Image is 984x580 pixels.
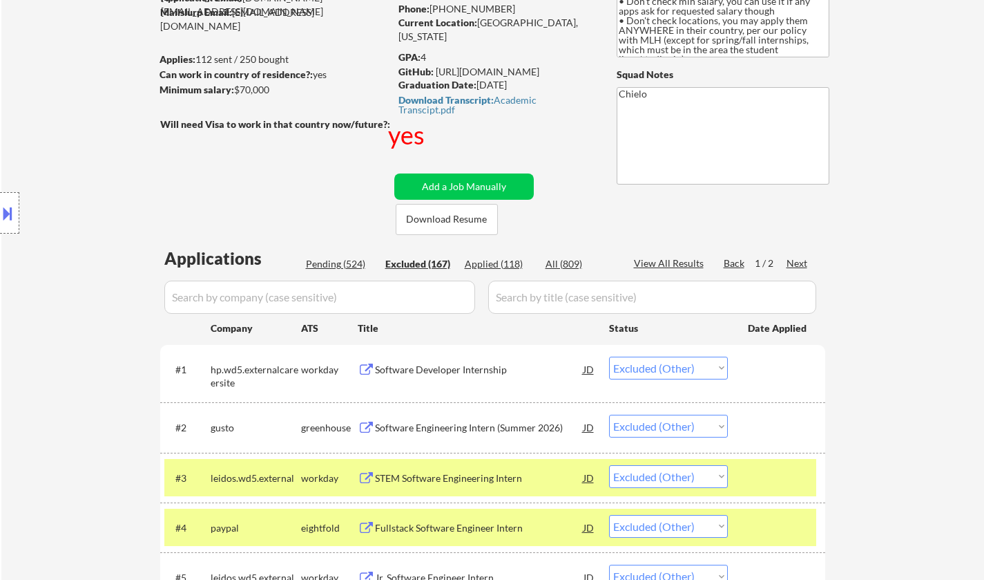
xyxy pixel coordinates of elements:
[617,68,829,82] div: Squad Notes
[301,363,358,377] div: workday
[546,257,615,271] div: All (809)
[724,256,746,270] div: Back
[748,321,809,335] div: Date Applied
[211,363,301,390] div: hp.wd5.externalcareersite
[465,257,534,271] div: Applied (118)
[175,363,200,377] div: #1
[375,421,583,435] div: Software Engineering Intern (Summer 2026)
[755,256,787,270] div: 1 / 2
[301,471,358,485] div: workday
[375,521,583,535] div: Fullstack Software Engineer Intern
[488,281,816,314] input: Search by title (case sensitive)
[398,16,594,43] div: [GEOGRAPHIC_DATA], [US_STATE]
[211,421,301,435] div: gusto
[211,521,301,535] div: paypal
[396,204,498,235] button: Download Resume
[160,68,313,80] strong: Can work in country of residence?:
[388,118,427,152] div: yes
[398,2,594,16] div: [PHONE_NUMBER]
[301,321,358,335] div: ATS
[175,471,200,485] div: #3
[375,471,583,485] div: STEM Software Engineering Intern
[787,256,809,270] div: Next
[398,66,434,77] strong: GitHub:
[175,521,200,535] div: #4
[582,465,596,490] div: JD
[394,174,534,200] button: Add a Job Manually
[211,471,301,485] div: leidos.wd5.external
[634,256,708,270] div: View All Results
[398,95,590,115] div: Academic Transcipt.pdf
[175,421,200,435] div: #2
[398,3,430,15] strong: Phone:
[160,6,389,32] div: [EMAIL_ADDRESS][DOMAIN_NAME]
[436,66,539,77] a: [URL][DOMAIN_NAME]
[160,6,232,18] strong: Mailslurp Email:
[358,321,596,335] div: Title
[582,415,596,440] div: JD
[160,53,389,66] div: 112 sent / 250 bought
[160,118,390,130] strong: Will need Visa to work in that country now/future?:
[398,78,594,92] div: [DATE]
[609,315,728,340] div: Status
[398,94,494,106] strong: Download Transcript:
[160,84,234,95] strong: Minimum salary:
[211,321,301,335] div: Company
[398,51,421,63] strong: GPA:
[160,68,385,82] div: yes
[375,363,583,377] div: Software Developer Internship
[398,17,477,28] strong: Current Location:
[385,257,454,271] div: Excluded (167)
[160,83,389,97] div: $70,000
[301,421,358,435] div: greenhouse
[306,257,375,271] div: Pending (524)
[301,521,358,535] div: eightfold
[160,53,195,65] strong: Applies:
[398,50,596,64] div: 4
[398,79,476,91] strong: Graduation Date:
[582,515,596,540] div: JD
[398,95,590,115] a: Download Transcript:Academic Transcipt.pdf
[582,357,596,382] div: JD
[164,281,475,314] input: Search by company (case sensitive)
